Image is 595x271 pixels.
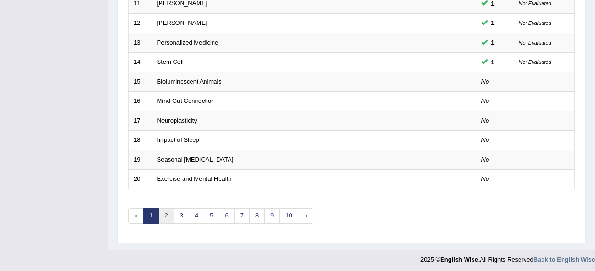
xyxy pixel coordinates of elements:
[129,13,152,33] td: 12
[519,20,551,26] small: Not Evaluated
[157,175,232,182] a: Exercise and Mental Health
[129,131,152,150] td: 18
[129,150,152,170] td: 19
[481,175,489,182] em: No
[488,57,498,67] span: You can still take this question
[519,0,551,6] small: Not Evaluated
[129,170,152,189] td: 20
[158,208,174,224] a: 2
[129,92,152,111] td: 16
[143,208,159,224] a: 1
[481,136,489,143] em: No
[519,77,570,86] div: –
[129,33,152,53] td: 13
[440,256,480,263] strong: English Wise.
[157,117,197,124] a: Neuroplasticity
[189,208,204,224] a: 4
[174,208,189,224] a: 3
[129,111,152,131] td: 17
[481,97,489,104] em: No
[157,156,234,163] a: Seasonal [MEDICAL_DATA]
[481,117,489,124] em: No
[157,19,207,26] a: [PERSON_NAME]
[157,58,183,65] a: Stem Cell
[488,18,498,28] span: You can still take this question
[519,59,551,65] small: Not Evaluated
[264,208,280,224] a: 9
[298,208,313,224] a: »
[481,156,489,163] em: No
[234,208,250,224] a: 7
[519,136,570,145] div: –
[519,155,570,164] div: –
[488,38,498,47] span: You can still take this question
[519,97,570,106] div: –
[204,208,219,224] a: 5
[157,39,219,46] a: Personalized Medicine
[519,175,570,184] div: –
[129,72,152,92] td: 15
[481,78,489,85] em: No
[128,208,144,224] span: «
[129,53,152,72] td: 14
[420,250,595,264] div: 2025 © All Rights Reserved
[279,208,298,224] a: 10
[534,256,595,263] a: Back to English Wise
[157,78,221,85] a: Bioluminescent Animals
[157,136,199,143] a: Impact of Sleep
[519,40,551,46] small: Not Evaluated
[157,97,215,104] a: Mind-Gut Connection
[519,116,570,125] div: –
[249,208,265,224] a: 8
[219,208,234,224] a: 6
